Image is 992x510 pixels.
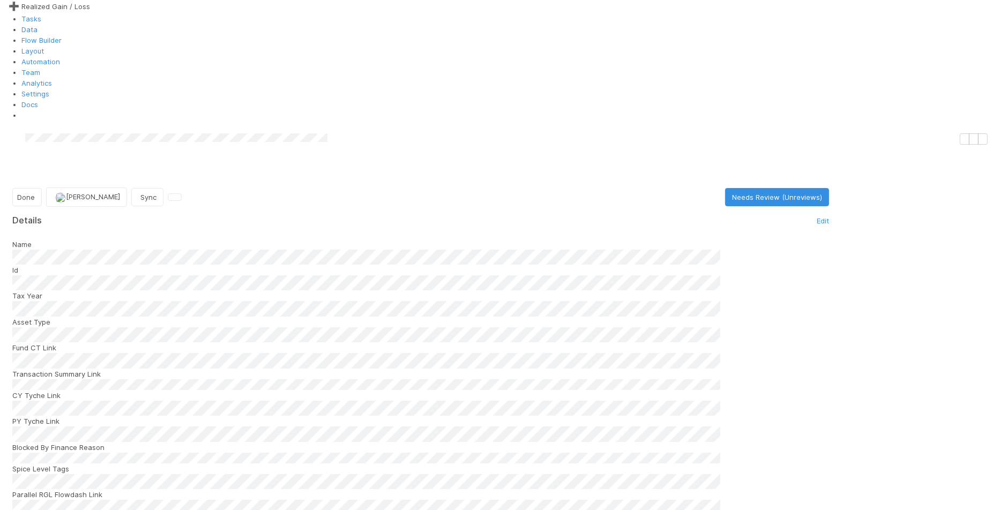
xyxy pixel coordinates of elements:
div: CY Tyche Link [12,390,829,401]
a: Automation [21,57,60,66]
a: Team [21,68,40,77]
span: [PERSON_NAME] [66,192,120,201]
button: Needs Review (Unreviews) [725,188,829,206]
div: Blocked By Finance Reason [12,442,829,453]
a: Edit [815,216,829,225]
a: Docs [21,100,38,109]
div: Tax Year [12,290,829,301]
div: Id [12,265,829,275]
a: Tasks [21,14,41,23]
div: Asset Type [12,317,829,327]
img: avatar_45ea4894-10ca-450f-982d-dabe3bd75b0b.png [55,192,66,203]
a: Layout [21,47,44,55]
div: Transaction Summary Link [12,369,829,379]
h5: Details [12,215,42,226]
span: ➕ [9,2,19,11]
button: [PERSON_NAME] [46,187,127,206]
span: Realized Gain / Loss [21,2,92,11]
div: Fund CT Link [12,342,829,353]
a: Settings [21,89,49,98]
div: Name [12,239,829,250]
div: Spice Level Tags [12,463,829,474]
a: Analytics [21,79,52,87]
div: Parallel RGL Flowdash Link [12,489,829,500]
div: PY Tyche Link [12,416,829,426]
a: Flow Builder [21,36,62,44]
a: Data [21,25,38,34]
button: Sync [131,188,163,206]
